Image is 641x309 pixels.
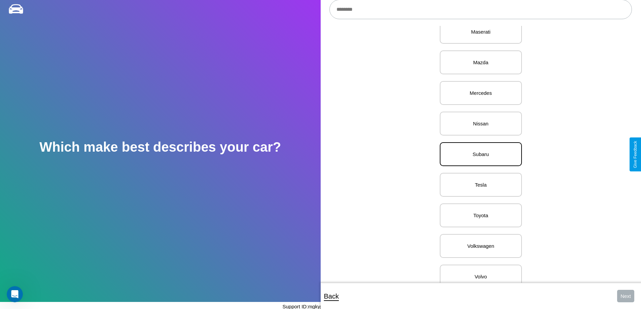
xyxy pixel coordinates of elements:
[447,27,514,36] p: Maserati
[447,180,514,189] p: Tesla
[447,88,514,98] p: Mercedes
[617,290,634,302] button: Next
[447,119,514,128] p: Nissan
[447,241,514,250] p: Volkswagen
[447,58,514,67] p: Mazda
[447,272,514,281] p: Volvo
[447,150,514,159] p: Subaru
[324,290,339,302] p: Back
[633,141,638,168] div: Give Feedback
[39,140,281,155] h2: Which make best describes your car?
[447,211,514,220] p: Toyota
[7,286,23,302] iframe: Intercom live chat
